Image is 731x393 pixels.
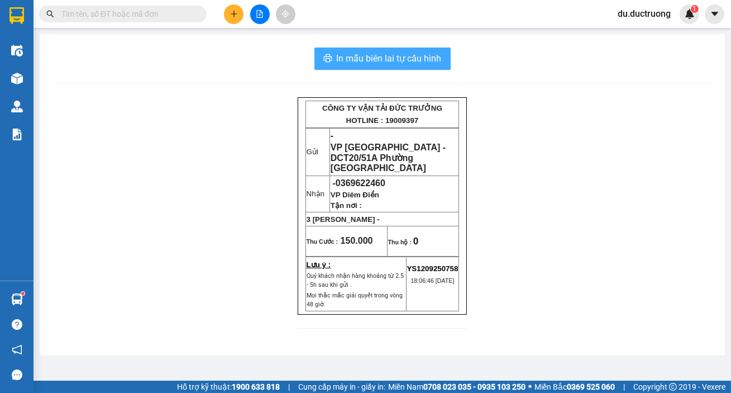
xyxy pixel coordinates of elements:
[32,40,147,70] span: VP [GEOGRAPHIC_DATA] -
[256,10,264,18] span: file-add
[12,370,22,380] span: message
[423,382,525,391] strong: 0708 023 035 - 0935 103 250
[298,381,385,393] span: Cung cấp máy in - giấy in:
[307,238,338,245] span: Thu Cước :
[46,10,54,18] span: search
[341,236,373,245] span: 150.000
[47,16,85,25] strong: HOTLINE :
[307,148,318,156] span: Gửi
[307,215,380,224] span: 3 [PERSON_NAME] -
[331,191,379,199] span: VP Diêm Điền
[11,293,23,305] img: warehouse-icon
[11,129,23,140] img: solution-icon
[388,381,525,393] span: Miền Nam
[224,4,243,24] button: plus
[307,272,404,288] span: Quý khách nhận hàng khoảng từ 2.5 - 5h sau khi gửi .
[669,383,677,391] span: copyright
[609,7,680,21] span: du.ductruong
[407,264,458,273] span: YS1209250758
[32,51,128,70] span: DCT20/51A Phường [GEOGRAPHIC_DATA]
[307,190,324,198] span: Nhận
[710,9,720,19] span: caret-down
[385,116,418,125] span: 19009397
[323,54,332,64] span: printer
[11,101,23,112] img: warehouse-icon
[534,381,615,393] span: Miền Bắc
[281,10,289,18] span: aim
[71,77,121,86] span: 0984835826
[177,381,280,393] span: Hỗ trợ kỹ thuật:
[413,236,418,247] span: 0
[337,51,442,65] span: In mẫu biên lai tự cấu hình
[307,261,331,269] strong: Lưu ý :
[331,153,426,173] span: DCT20/51A Phường [GEOGRAPHIC_DATA]
[336,178,385,188] span: 0369622460
[11,45,23,56] img: warehouse-icon
[24,6,144,15] strong: CÔNG TY VẬN TẢI ĐỨC TRƯỞNG
[705,4,724,24] button: caret-down
[692,5,696,13] span: 1
[388,239,412,245] strong: Thu hộ :
[8,46,20,54] span: Gửi
[35,77,121,86] span: A Duẩn -
[250,4,270,24] button: file-add
[691,5,699,13] sup: 1
[331,131,333,140] span: -
[12,344,22,355] span: notification
[21,292,25,295] sup: 1
[9,7,24,24] img: logo-vxr
[333,178,385,188] span: -
[346,116,384,125] strong: HOTLINE :
[87,16,120,25] span: 19009397
[331,143,446,173] span: VP [GEOGRAPHIC_DATA] -
[276,4,295,24] button: aim
[331,201,362,210] span: Tận nơi :
[422,286,442,306] img: qr-code
[32,29,35,38] span: -
[623,381,625,393] span: |
[230,10,238,18] span: plus
[567,382,615,391] strong: 0369 525 060
[61,8,193,20] input: Tìm tên, số ĐT hoặc mã đơn
[528,385,532,389] span: ⚪️
[410,277,454,284] span: 18:06:46 [DATE]
[12,319,22,330] span: question-circle
[232,382,280,391] strong: 1900 633 818
[288,381,290,393] span: |
[314,48,451,70] button: printerIn mẫu biên lai tự cấu hình
[322,104,442,112] strong: CÔNG TY VẬN TẢI ĐỨC TRƯỞNG
[685,9,695,19] img: icon-new-feature
[11,73,23,84] img: warehouse-icon
[307,292,403,308] span: Mọi thắc mắc giải quyết trong vòng 48 giờ.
